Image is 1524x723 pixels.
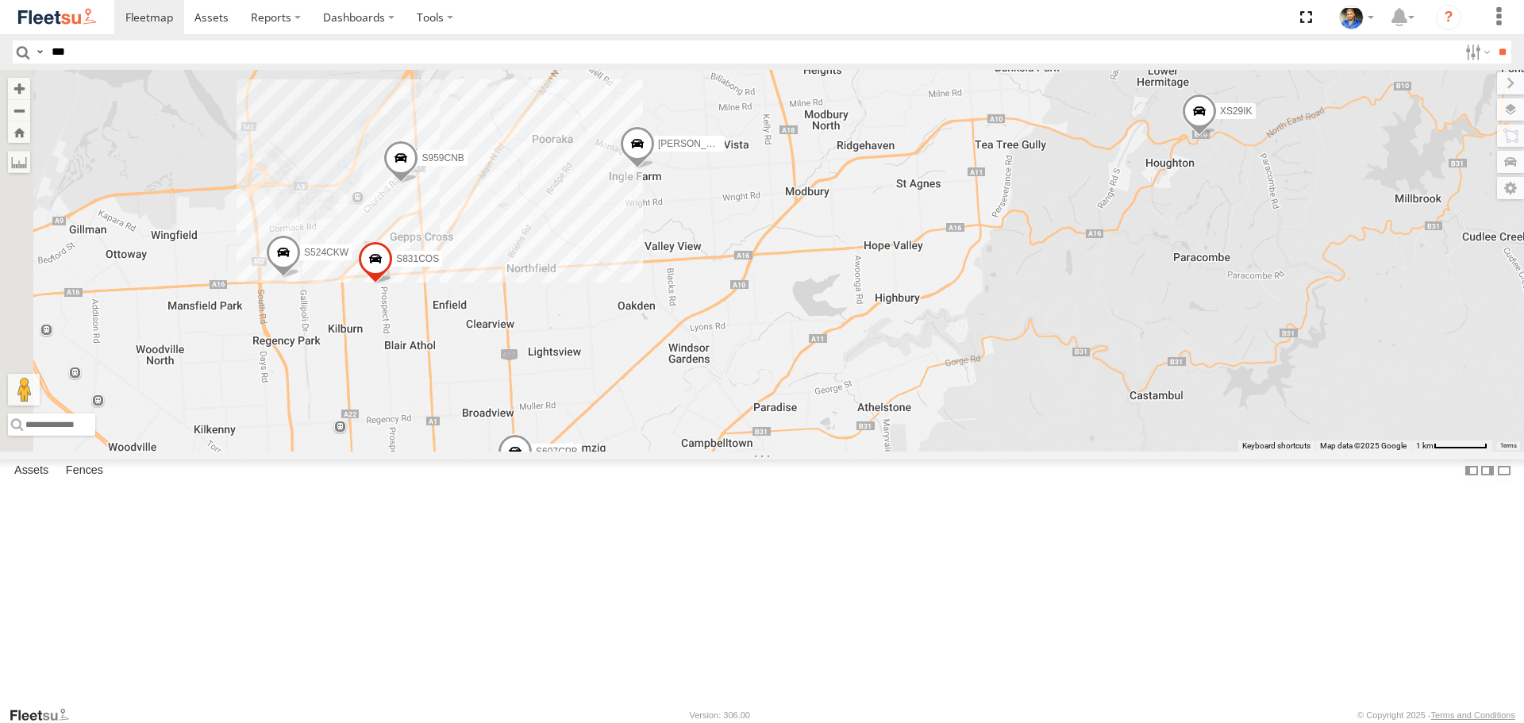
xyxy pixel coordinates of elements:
span: S607CPB [536,447,578,458]
button: Zoom in [8,78,30,99]
div: © Copyright 2025 - [1357,710,1515,720]
label: Map Settings [1497,177,1524,199]
div: Version: 306.00 [690,710,750,720]
button: Drag Pegman onto the map to open Street View [8,374,40,406]
span: S831COS [396,254,439,265]
label: Dock Summary Table to the Right [1480,460,1495,483]
a: Terms and Conditions [1431,710,1515,720]
label: Measure [8,151,30,173]
label: Fences [58,460,111,483]
span: S959CNB [421,152,464,163]
span: XS29IK [1220,106,1253,117]
label: Dock Summary Table to the Left [1464,460,1480,483]
button: Keyboard shortcuts [1242,440,1310,452]
a: Visit our Website [9,707,82,723]
label: Hide Summary Table [1496,460,1512,483]
span: 1 km [1416,441,1434,450]
a: Terms (opens in new tab) [1500,442,1517,448]
button: Zoom Home [8,121,30,143]
div: Matt Draper [1333,6,1380,29]
i: ? [1436,5,1461,30]
button: Map scale: 1 km per 64 pixels [1411,440,1492,452]
img: fleetsu-logo-horizontal.svg [16,6,98,28]
label: Assets [6,460,56,483]
label: Search Query [33,40,46,63]
span: Map data ©2025 Google [1320,441,1407,450]
span: [PERSON_NAME] [658,138,737,149]
button: Zoom out [8,99,30,121]
span: S524CKW [304,248,348,259]
label: Search Filter Options [1459,40,1493,63]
